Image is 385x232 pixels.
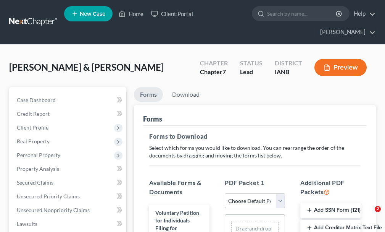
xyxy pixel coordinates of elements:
[143,114,162,123] div: Forms
[350,7,375,21] a: Help
[222,68,226,75] span: 7
[11,190,126,203] a: Unsecured Priority Claims
[134,87,163,102] a: Forms
[11,203,126,217] a: Unsecured Nonpriority Claims
[11,176,126,190] a: Secured Claims
[11,217,126,231] a: Lawsuits
[200,68,228,76] div: Chapter
[115,7,147,21] a: Home
[275,59,302,68] div: District
[17,97,56,103] span: Case Dashboard
[359,206,377,224] iframe: Intercom live chat
[149,132,361,141] h5: Forms to Download
[166,87,206,102] a: Download
[17,138,50,144] span: Real Property
[17,207,90,213] span: Unsecured Nonpriority Claims
[149,144,361,159] p: Select which forms you would like to download. You can rearrange the order of the documents by dr...
[300,203,361,219] button: Add SSN Form (121)
[11,162,126,176] a: Property Analysis
[314,59,367,76] button: Preview
[17,193,80,200] span: Unsecured Priority Claims
[240,59,263,68] div: Status
[147,7,197,21] a: Client Portal
[316,25,375,39] a: [PERSON_NAME]
[11,93,126,107] a: Case Dashboard
[275,68,302,76] div: IANB
[17,165,59,172] span: Property Analysis
[17,152,60,158] span: Personal Property
[17,110,50,117] span: Credit Report
[17,124,48,131] span: Client Profile
[300,178,361,196] h5: Additional PDF Packets
[80,11,105,17] span: New Case
[9,62,164,73] span: [PERSON_NAME] & [PERSON_NAME]
[240,68,263,76] div: Lead
[17,179,53,186] span: Secured Claims
[267,6,337,21] input: Search by name...
[200,59,228,68] div: Chapter
[149,178,209,196] h5: Available Forms & Documents
[11,107,126,121] a: Credit Report
[225,178,285,187] h5: PDF Packet 1
[17,221,37,227] span: Lawsuits
[375,206,381,212] span: 2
